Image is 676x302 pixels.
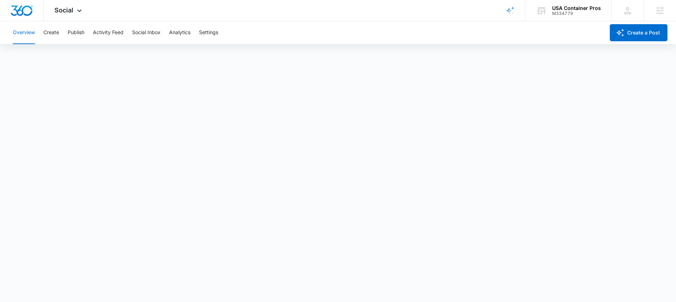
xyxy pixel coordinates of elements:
div: account id [552,11,601,16]
button: Social Inbox [132,21,161,44]
span: Social [54,6,73,14]
button: Create a Post [610,24,667,41]
button: Analytics [169,21,190,44]
button: Overview [13,21,35,44]
button: Activity Feed [93,21,124,44]
button: Publish [68,21,84,44]
div: account name [552,5,601,11]
button: Settings [199,21,218,44]
button: Create [43,21,59,44]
